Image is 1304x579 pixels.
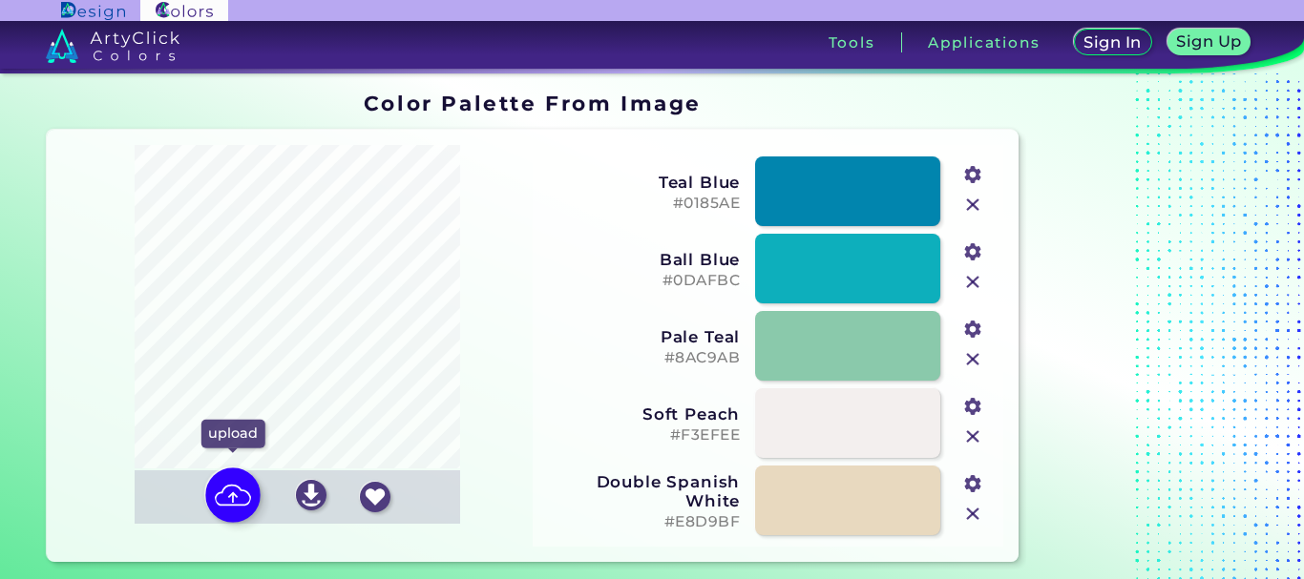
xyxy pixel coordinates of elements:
img: icon_close.svg [960,193,985,217]
img: icon_favourite_white.svg [360,482,390,512]
h3: Applications [928,35,1040,50]
h1: Color Palette From Image [364,89,702,117]
h5: Sign In [1086,35,1140,50]
h3: Soft Peach [545,404,740,424]
h3: Pale Teal [545,327,740,346]
h3: Ball Blue [545,250,740,269]
img: icon_download_white.svg [296,480,326,510]
a: Sign In [1077,30,1149,54]
h5: #8AC9AB [545,349,740,367]
img: icon_close.svg [960,270,985,295]
h5: #0DAFBC [545,272,740,290]
h5: Sign Up [1178,34,1239,49]
p: upload [201,419,264,447]
a: Sign Up [1169,30,1248,54]
img: ArtyClick Design logo [61,2,125,20]
img: logo_artyclick_colors_white.svg [46,29,180,63]
h5: #E8D9BF [545,513,740,531]
h3: Tools [829,35,875,50]
h3: Teal Blue [545,173,740,192]
h3: Double Spanish White [545,472,740,510]
img: icon_close.svg [960,347,985,372]
img: icon picture [205,467,261,523]
img: icon_close.svg [960,424,985,449]
h5: #0185AE [545,195,740,213]
h5: #F3EFEE [545,426,740,445]
img: icon_close.svg [960,502,985,527]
